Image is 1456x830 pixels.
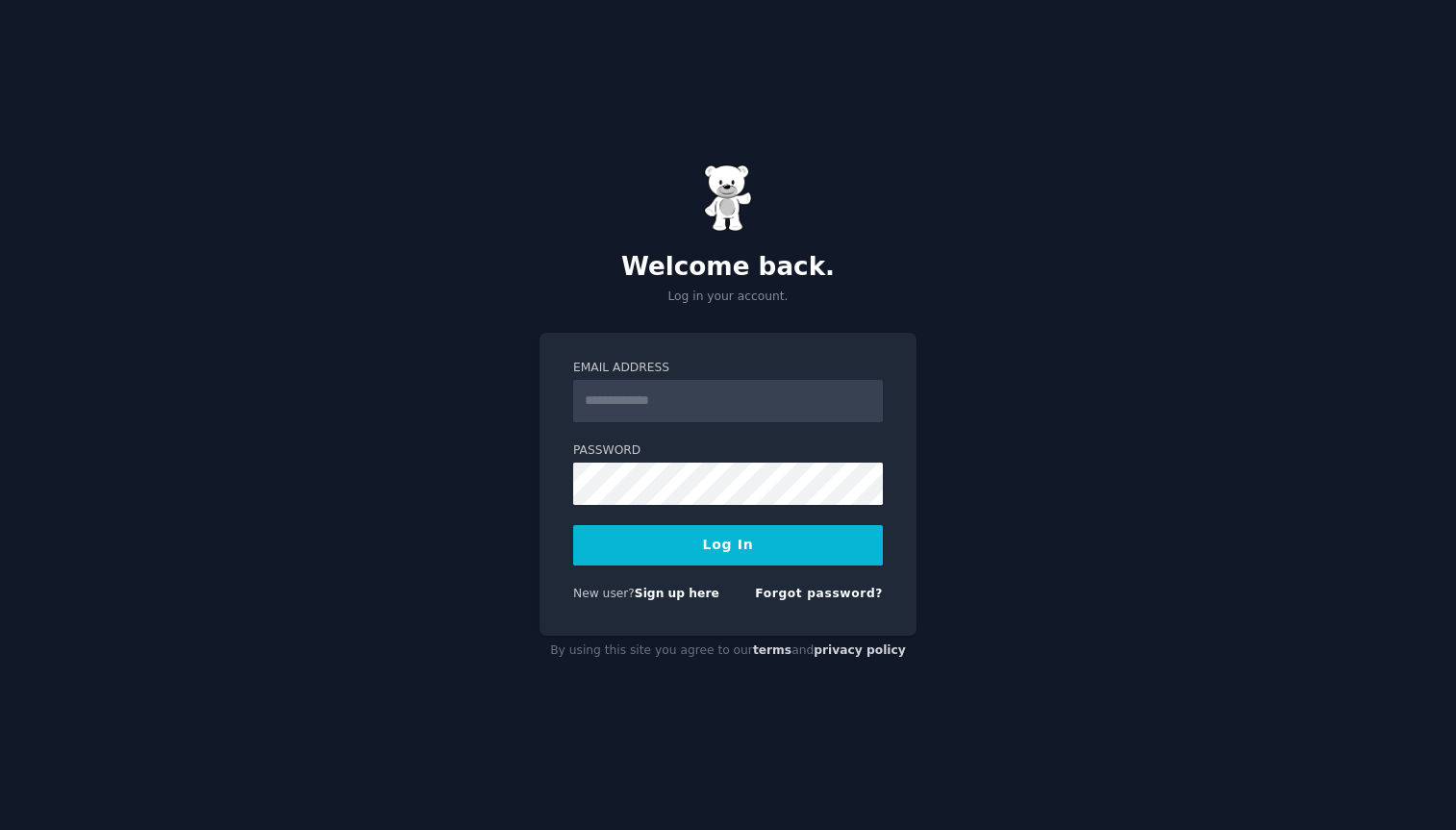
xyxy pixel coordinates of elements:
p: Log in your account. [540,289,916,306]
h2: Welcome back. [540,252,916,283]
a: Forgot password? [755,587,883,600]
div: By using this site you agree to our and [540,636,916,667]
img: Gummy Bear [704,164,752,232]
a: Sign up here [635,587,719,600]
button: Log In [573,525,883,566]
label: Password [573,442,883,460]
a: terms [753,643,791,657]
span: New user? [573,587,635,600]
a: privacy policy [814,643,906,657]
label: Email Address [573,360,883,377]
